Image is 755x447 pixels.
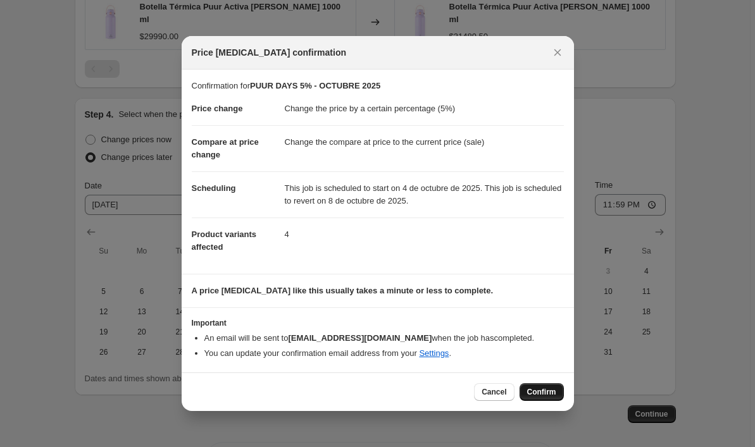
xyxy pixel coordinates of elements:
dd: Change the compare at price to the current price (sale) [285,125,564,159]
span: Price [MEDICAL_DATA] confirmation [192,46,347,59]
span: Product variants affected [192,230,257,252]
dd: 4 [285,217,564,251]
span: Compare at price change [192,137,259,159]
b: A price [MEDICAL_DATA] like this usually takes a minute or less to complete. [192,286,494,295]
b: [EMAIL_ADDRESS][DOMAIN_NAME] [288,333,432,343]
p: Confirmation for [192,80,564,92]
h3: Important [192,318,564,328]
li: An email will be sent to when the job has completed . [204,332,564,345]
dd: Change the price by a certain percentage (5%) [285,92,564,125]
b: PUUR DAYS 5% - OCTUBRE 2025 [250,81,380,90]
span: Cancel [482,387,506,397]
span: Confirm [527,387,556,397]
span: Price change [192,104,243,113]
button: Confirm [520,383,564,401]
button: Cancel [474,383,514,401]
a: Settings [419,348,449,358]
li: You can update your confirmation email address from your . [204,347,564,360]
dd: This job is scheduled to start on 4 de octubre de 2025. This job is scheduled to revert on 8 de o... [285,171,564,217]
button: Close [549,44,566,61]
span: Scheduling [192,183,236,193]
